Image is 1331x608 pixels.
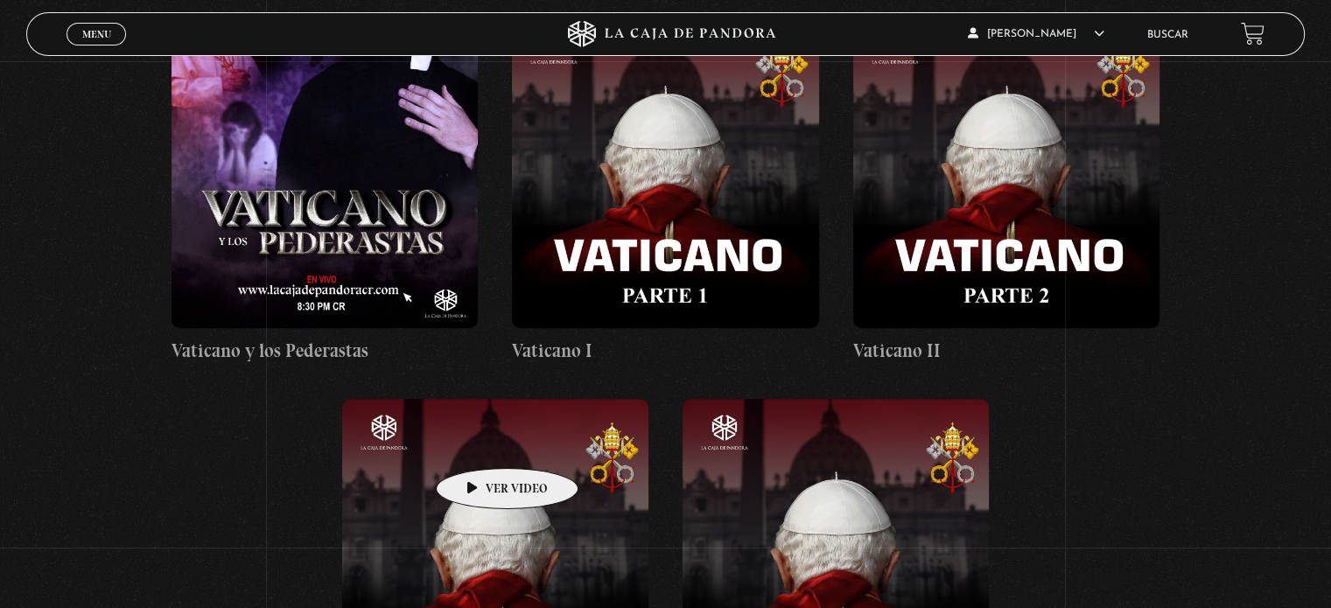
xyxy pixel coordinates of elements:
a: View your shopping cart [1241,22,1264,45]
h4: Vaticano II [853,337,1159,365]
a: Vaticano I [512,13,818,365]
span: Menu [82,29,111,39]
h4: Vaticano I [512,337,818,365]
span: Cerrar [76,44,117,56]
span: [PERSON_NAME] [968,29,1104,39]
a: Buscar [1147,30,1188,40]
a: Vaticano II [853,13,1159,365]
a: Vaticano y los Pederastas [172,13,478,365]
h4: Vaticano y los Pederastas [172,337,478,365]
